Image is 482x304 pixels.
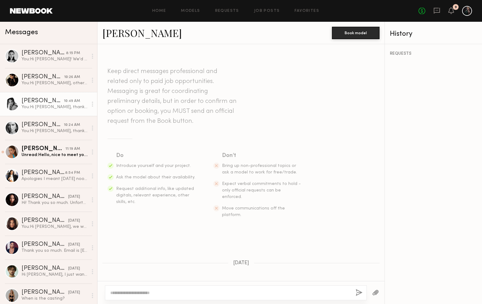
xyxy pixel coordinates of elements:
span: Bring up non-professional topics or ask a model to work for free/trade. [222,164,297,174]
span: Introduce yourself and your project. [116,164,191,168]
div: [DATE] [68,266,80,272]
a: Favorites [295,9,319,13]
div: 11:19 AM [65,146,80,152]
div: [DATE] [68,194,80,200]
div: [PERSON_NAME] [21,289,68,296]
span: Ask the model about their availability. [116,175,195,179]
div: [PERSON_NAME] [21,74,64,80]
div: [PERSON_NAME] [21,50,66,56]
div: 10:26 AM [64,74,80,80]
div: Thank you so much. Email is [EMAIL_ADDRESS][DOMAIN_NAME] If a plus one is able. Would love that. [21,248,88,254]
div: [DATE] [68,290,80,296]
div: [PERSON_NAME] [21,242,68,248]
div: [PERSON_NAME] [21,218,68,224]
div: You: Hi [PERSON_NAME], other than the show, unfortunately no. But thank you so much for the update! [21,80,88,86]
div: 9 [455,6,457,9]
div: [PERSON_NAME] [21,122,64,128]
div: [DATE] [68,242,80,248]
span: Messages [5,29,38,36]
div: 10:49 AM [64,98,80,104]
div: You: Hi [PERSON_NAME]! We'd love to have you in [DATE] if you're still available to come in! We'r... [21,56,88,62]
div: Apologies I meant [DATE] noon for fitting - please let me know if this works so I can make modifi... [21,176,88,182]
span: Request additional info, like updated digitals, relevant experience, other skills, etc. [116,187,194,204]
div: You: Hi [PERSON_NAME], thank you for the update! [21,128,88,134]
a: Requests [215,9,239,13]
div: Do [116,151,196,160]
div: 10:24 AM [64,122,80,128]
div: [PERSON_NAME] [21,146,65,152]
div: [PERSON_NAME] [21,98,64,104]
button: Book model [332,27,380,39]
span: Move communications off the platform. [222,206,285,217]
div: You: Hi [PERSON_NAME], thanks for the update and getting back to us so quickly! [21,104,88,110]
div: [PERSON_NAME] [21,265,68,272]
span: [DATE] [233,260,249,266]
div: [PERSON_NAME] [21,194,68,200]
div: You: Hi [PERSON_NAME], we wanted to see you if you're available to walk for our runway show durin... [21,224,88,230]
div: Unread: Hello, nice to meet you. Thank you so much for messaging me, I would love to be a part of... [21,152,88,158]
a: [PERSON_NAME] [102,26,182,39]
div: Don’t [222,151,302,160]
div: [DATE] [68,218,80,224]
div: History [390,30,477,38]
a: Job Posts [254,9,280,13]
span: Expect verbal commitments to hold - only official requests can be enforced. [222,182,301,199]
div: Hi [PERSON_NAME], I just want to ask if i’m gonna do the runway with you! [21,272,88,278]
div: 8:54 PM [65,170,80,176]
div: When is the casting? [21,296,88,302]
header: Keep direct messages professional and related only to paid job opportunities. Messaging is great ... [107,67,238,126]
a: Home [152,9,166,13]
a: Book model [332,30,380,35]
a: Models [181,9,200,13]
div: REQUESTS [390,52,477,56]
div: 8:15 PM [66,50,80,56]
div: Hi! Thank you so much. Unfortunately I cannot do the 15th. Best of luck! [21,200,88,206]
div: [PERSON_NAME] [21,170,65,176]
